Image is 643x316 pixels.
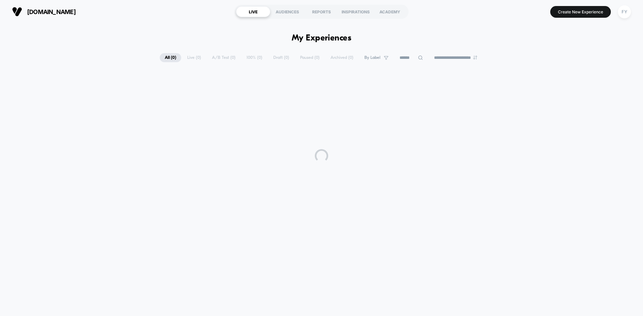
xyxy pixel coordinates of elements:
div: LIVE [236,6,270,17]
div: FY [618,5,631,18]
div: AUDIENCES [270,6,304,17]
h1: My Experiences [292,33,352,43]
span: By Label [364,55,380,60]
span: All ( 0 ) [160,53,181,62]
img: Visually logo [12,7,22,17]
div: ACADEMY [373,6,407,17]
span: [DOMAIN_NAME] [27,8,76,15]
button: Create New Experience [550,6,611,18]
div: INSPIRATIONS [339,6,373,17]
img: end [473,56,477,60]
button: FY [616,5,633,19]
div: REPORTS [304,6,339,17]
button: [DOMAIN_NAME] [10,6,78,17]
